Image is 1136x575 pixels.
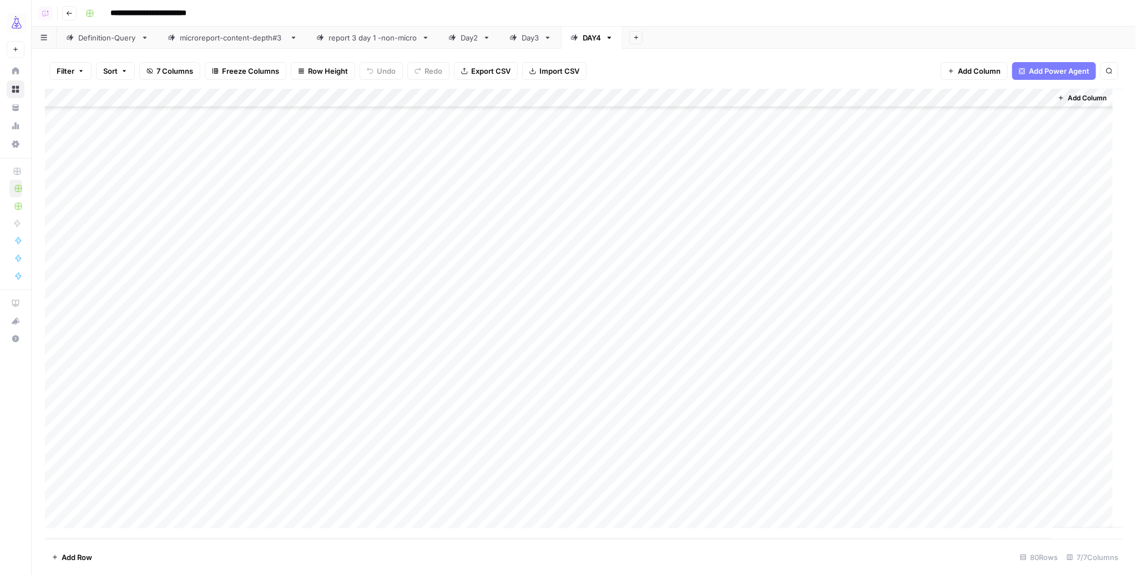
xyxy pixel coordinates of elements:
[539,65,579,77] span: Import CSV
[307,27,439,49] a: report 3 day 1 -non-micro
[461,32,478,43] div: Day2
[7,294,24,312] a: AirOps Academy
[500,27,561,49] a: Day3
[1012,62,1096,80] button: Add Power Agent
[96,62,135,80] button: Sort
[439,27,500,49] a: Day2
[1053,91,1111,105] button: Add Column
[7,9,24,37] button: Workspace: AirOps Growth
[291,62,355,80] button: Row Height
[561,27,623,49] a: DAY4
[78,32,137,43] div: Definition-Query
[7,117,24,135] a: Usage
[57,27,158,49] a: Definition-Query
[471,65,511,77] span: Export CSV
[308,65,348,77] span: Row Height
[7,80,24,98] a: Browse
[1016,548,1062,566] div: 80 Rows
[1062,548,1123,566] div: 7/7 Columns
[360,62,403,80] button: Undo
[407,62,450,80] button: Redo
[158,27,307,49] a: microreport-content-depth#3
[7,135,24,153] a: Settings
[7,13,27,33] img: AirOps Growth Logo
[1068,93,1107,103] span: Add Column
[377,65,396,77] span: Undo
[941,62,1008,80] button: Add Column
[7,330,24,348] button: Help + Support
[522,32,539,43] div: Day3
[425,65,442,77] span: Redo
[7,312,24,330] button: What's new?
[57,65,74,77] span: Filter
[958,65,1001,77] span: Add Column
[222,65,279,77] span: Freeze Columns
[7,99,24,116] a: Your Data
[7,313,24,329] div: What's new?
[103,65,118,77] span: Sort
[7,62,24,80] a: Home
[62,552,92,563] span: Add Row
[156,65,193,77] span: 7 Columns
[45,548,99,566] button: Add Row
[49,62,92,80] button: Filter
[205,62,286,80] button: Freeze Columns
[1029,65,1089,77] span: Add Power Agent
[180,32,285,43] div: microreport-content-depth#3
[139,62,200,80] button: 7 Columns
[522,62,587,80] button: Import CSV
[454,62,518,80] button: Export CSV
[329,32,417,43] div: report 3 day 1 -non-micro
[583,32,601,43] div: DAY4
